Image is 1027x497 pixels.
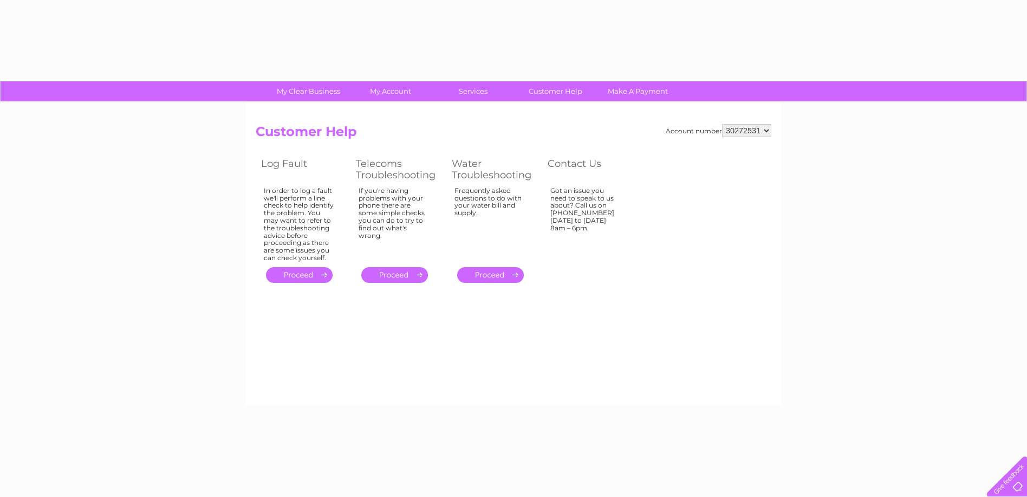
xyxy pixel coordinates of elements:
div: In order to log a fault we'll perform a line check to help identify the problem. You may want to ... [264,187,334,262]
a: Services [428,81,518,101]
div: If you're having problems with your phone there are some simple checks you can do to try to find ... [359,187,430,257]
a: My Account [346,81,435,101]
a: My Clear Business [264,81,353,101]
a: Customer Help [511,81,600,101]
th: Telecoms Troubleshooting [350,155,446,184]
a: Make A Payment [593,81,682,101]
a: . [457,267,524,283]
div: Frequently asked questions to do with your water bill and supply. [454,187,526,257]
th: Water Troubleshooting [446,155,542,184]
a: . [361,267,428,283]
div: Account number [666,124,771,137]
th: Contact Us [542,155,637,184]
th: Log Fault [256,155,350,184]
h2: Customer Help [256,124,771,145]
a: . [266,267,333,283]
div: Got an issue you need to speak to us about? Call us on [PHONE_NUMBER] [DATE] to [DATE] 8am – 6pm. [550,187,621,257]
